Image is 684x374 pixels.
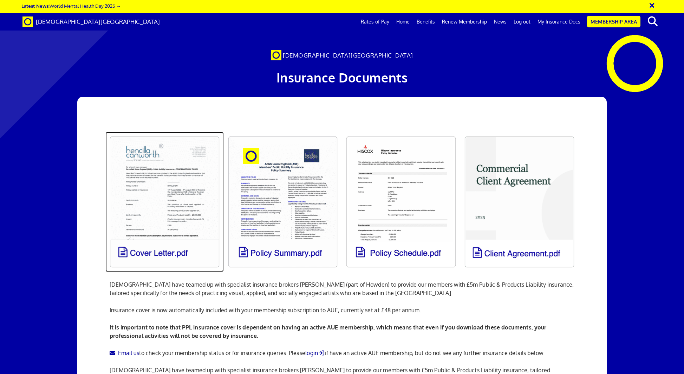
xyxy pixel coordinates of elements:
span: Insurance Documents [276,69,408,85]
span: [DEMOGRAPHIC_DATA][GEOGRAPHIC_DATA] [36,18,160,25]
a: News [490,13,510,31]
b: It is important to note that PPL insurance cover is dependent on having an active AUE membership,... [110,324,546,339]
a: My Insurance Docs [534,13,584,31]
a: Email us [110,349,139,356]
span: [DEMOGRAPHIC_DATA][GEOGRAPHIC_DATA] [283,52,413,59]
a: Membership Area [587,16,640,27]
a: Brand [DEMOGRAPHIC_DATA][GEOGRAPHIC_DATA] [17,13,165,31]
button: search [642,14,663,29]
strong: Latest News: [21,3,50,9]
a: Rates of Pay [357,13,393,31]
p: [DEMOGRAPHIC_DATA] have teamed up with specialist insurance brokers [PERSON_NAME] (part of Howden... [110,272,574,297]
a: Log out [510,13,534,31]
a: Benefits [413,13,438,31]
a: login [305,349,325,356]
p: to check your membership status or for insurance queries. Please if have an active AUE membership... [110,349,574,357]
a: Renew Membership [438,13,490,31]
p: Insurance cover is now automatically included with your membership subscription to AUE, currently... [110,306,574,314]
a: Home [393,13,413,31]
a: Latest News:World Mental Health Day 2025 → [21,3,121,9]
